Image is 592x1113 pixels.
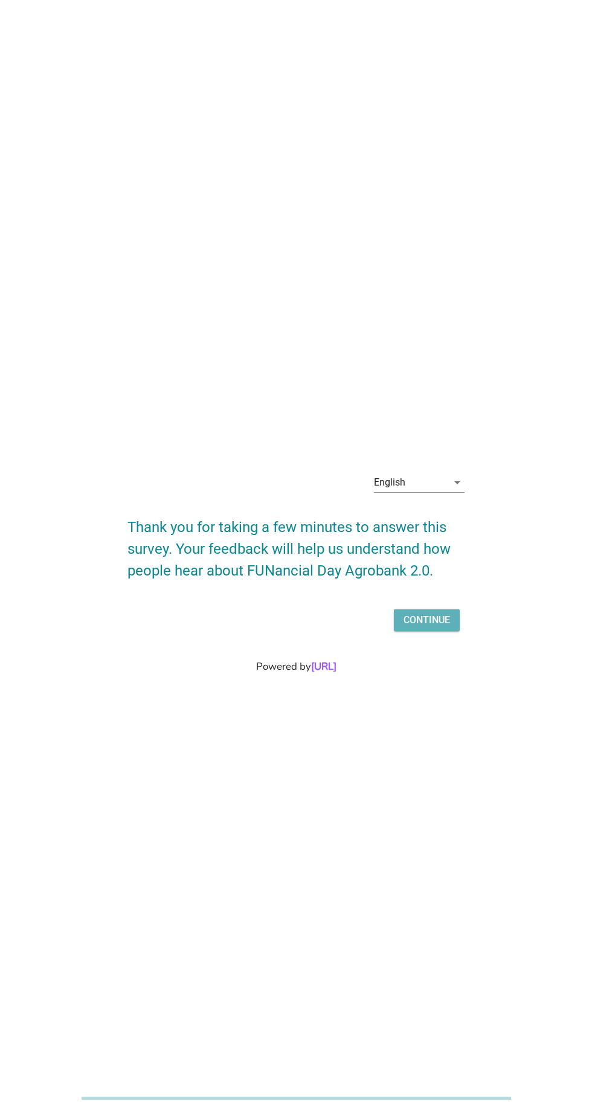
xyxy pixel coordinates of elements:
h2: Thank you for taking a few minutes to answer this survey. Your feedback will help us understand h... [127,504,464,582]
button: Continue [394,609,460,631]
i: arrow_drop_down [450,475,465,490]
div: Powered by [14,659,578,674]
div: English [374,477,405,488]
a: [URL] [311,659,336,673]
div: Continue [404,613,450,627]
